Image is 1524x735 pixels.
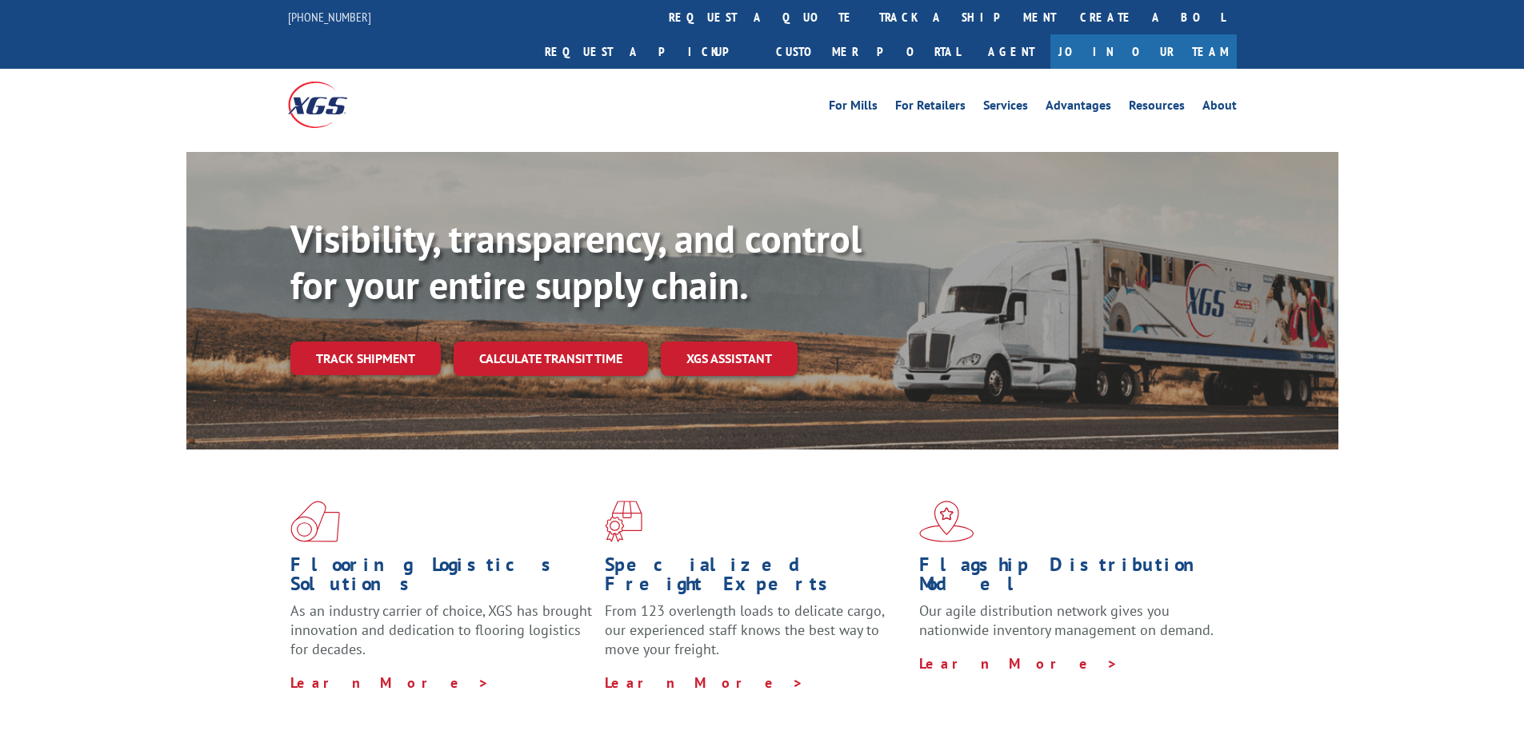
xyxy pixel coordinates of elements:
a: For Mills [829,99,878,117]
img: xgs-icon-flagship-distribution-model-red [919,501,974,542]
h1: Flooring Logistics Solutions [290,555,593,601]
a: Request a pickup [533,34,764,69]
img: xgs-icon-total-supply-chain-intelligence-red [290,501,340,542]
a: Learn More > [919,654,1118,673]
p: From 123 overlength loads to delicate cargo, our experienced staff knows the best way to move you... [605,601,907,673]
a: Calculate transit time [454,342,648,376]
a: For Retailers [895,99,966,117]
span: Our agile distribution network gives you nationwide inventory management on demand. [919,601,1214,639]
img: xgs-icon-focused-on-flooring-red [605,501,642,542]
a: Resources [1129,99,1185,117]
a: Services [983,99,1028,117]
a: XGS ASSISTANT [661,342,798,376]
a: Learn More > [605,673,804,692]
a: Learn More > [290,673,490,692]
b: Visibility, transparency, and control for your entire supply chain. [290,214,862,310]
a: Advantages [1046,99,1111,117]
h1: Specialized Freight Experts [605,555,907,601]
a: [PHONE_NUMBER] [288,9,371,25]
a: Agent [972,34,1050,69]
a: Join Our Team [1050,34,1237,69]
a: About [1202,99,1237,117]
a: Customer Portal [764,34,972,69]
h1: Flagship Distribution Model [919,555,1222,601]
a: Track shipment [290,342,441,375]
span: As an industry carrier of choice, XGS has brought innovation and dedication to flooring logistics... [290,601,592,658]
